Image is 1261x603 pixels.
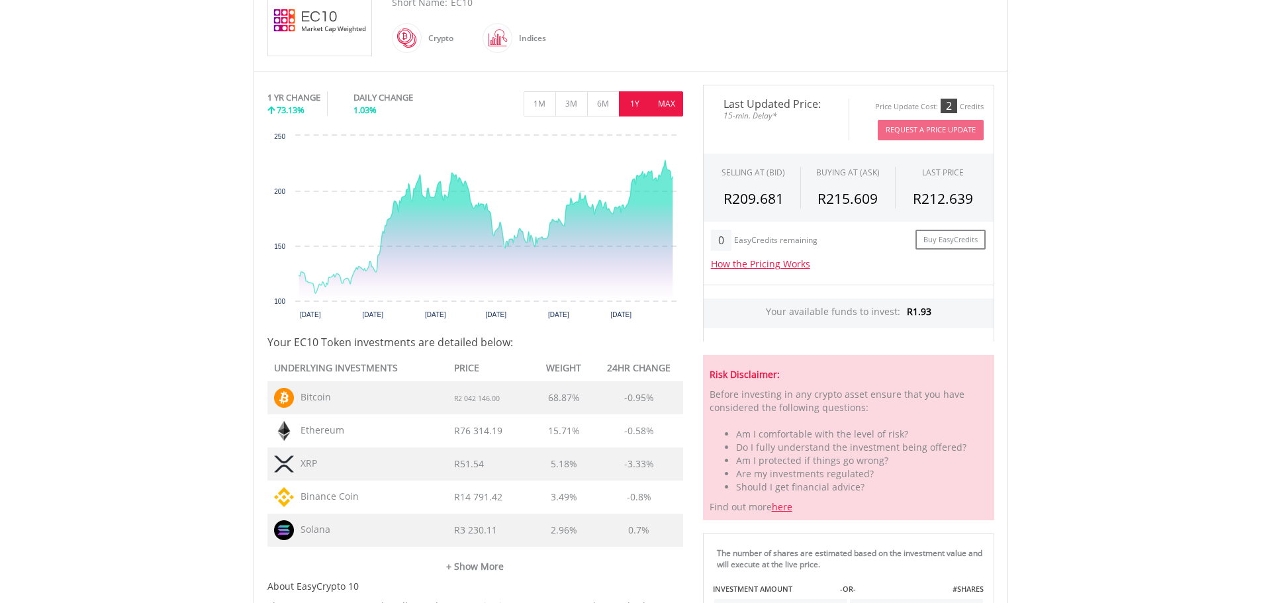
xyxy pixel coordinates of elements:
th: WEIGHT [533,357,595,381]
td: -0.58% [595,414,683,447]
td: 3.49% [533,481,595,514]
img: TOKEN.SOL.png [274,520,294,540]
text: 100 [274,298,285,305]
span: Bitcoin [294,391,331,403]
img: TOKEN.ETH.png [274,421,294,441]
label: #SHARES [953,584,984,594]
label: INVESTMENT AMOUNT [713,584,792,594]
div: Crypto [422,23,453,54]
div: 2 [941,99,957,113]
text: [DATE] [547,311,569,318]
button: MAX [651,91,683,116]
text: 250 [274,133,285,140]
text: 200 [274,188,285,195]
button: 6M [587,91,620,116]
text: [DATE] [610,311,631,318]
div: Credits [960,102,984,112]
th: PRICE [447,357,533,381]
h4: Your EC10 Token investments are detailed below: [267,334,683,350]
span: R14 791.42 [454,490,502,503]
div: Before investing in any crypto asset ensure that you have considered the following questions: [710,388,988,414]
a: + Show More [267,547,683,573]
th: UNDERLYING INVESTMENTS [267,357,448,381]
span: R3 230.11 [454,524,497,536]
li: Am I comfortable with the level of risk? [736,428,988,441]
div: Price Update Cost: [875,102,938,112]
text: 150 [274,243,285,250]
td: 15.71% [533,414,595,447]
text: [DATE] [485,311,506,318]
button: 1M [524,91,556,116]
button: 3M [555,91,588,116]
li: Are my investments regulated? [736,467,988,481]
div: 1 YR CHANGE [267,91,320,104]
span: R1.93 [907,305,931,318]
h5: About EasyCrypto 10 [267,580,683,593]
td: -0.95% [595,381,683,414]
text: [DATE] [299,311,320,318]
span: R209.681 [724,189,784,208]
button: 1Y [619,91,651,116]
div: Chart. Highcharts interactive chart. [267,129,683,328]
a: How the Pricing Works [711,257,810,270]
td: 5.18% [533,447,595,481]
h5: Risk Disclaimer: [710,368,988,381]
span: XRP [294,457,317,469]
li: Should I get financial advice? [736,481,988,494]
div: Indices [512,23,546,54]
li: Do I fully understand the investment being offered? [736,441,988,454]
img: TOKEN.BNB.png [274,487,294,507]
text: [DATE] [362,311,383,318]
span: Last Updated Price: [714,99,839,109]
button: Request A Price Update [878,120,984,140]
span: R76 314.19 [454,424,502,437]
td: -0.8% [595,481,683,514]
img: TOKEN.BTC.png [274,388,294,408]
span: R2 042 146.00 [454,394,500,403]
span: BUYING AT (ASK) [816,167,880,178]
div: SELLING AT (BID) [722,167,785,178]
label: -OR- [840,584,856,594]
li: Am I protected if things go wrong? [736,454,988,467]
span: R51.54 [454,457,484,470]
div: Find out more [703,355,994,520]
span: 1.03% [353,104,377,116]
td: 2.96% [533,514,595,547]
div: 0 [711,230,731,251]
div: LAST PRICE [922,167,964,178]
th: 24HR CHANGE [595,357,683,381]
svg: Interactive chart [267,129,683,328]
td: 0.7% [595,514,683,547]
span: R215.609 [817,189,878,208]
td: 68.87% [533,381,595,414]
span: 15-min. Delay* [714,109,839,122]
span: R212.639 [913,189,973,208]
span: Binance Coin [294,490,359,502]
a: Buy EasyCredits [915,230,986,250]
span: 73.13% [277,104,304,116]
div: Your available funds to invest: [704,299,994,328]
img: TOKEN.XRP.png [274,454,294,474]
span: Solana [294,523,330,535]
span: Ethereum [294,424,344,436]
td: -3.33% [595,447,683,481]
a: here [772,500,792,513]
div: The number of shares are estimated based on the investment value and will execute at the live price. [717,547,988,570]
div: EasyCredits remaining [734,236,817,247]
text: [DATE] [425,311,446,318]
div: DAILY CHANGE [353,91,457,104]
